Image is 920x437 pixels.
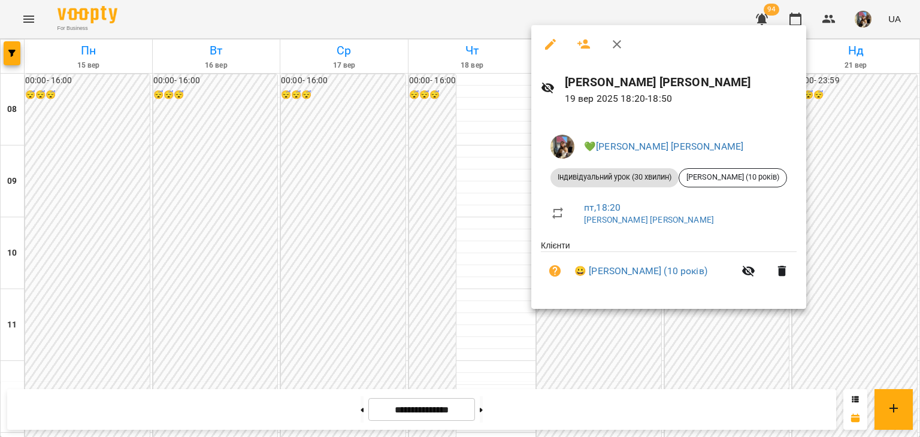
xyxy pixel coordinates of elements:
[679,168,787,187] div: [PERSON_NAME] (10 років)
[584,202,621,213] a: пт , 18:20
[584,215,714,224] a: [PERSON_NAME] [PERSON_NAME]
[550,135,574,159] img: 497ea43cfcb3904c6063eaf45c227171.jpeg
[574,264,707,278] a: 😀 [PERSON_NAME] (10 років)
[565,73,797,92] h6: [PERSON_NAME] [PERSON_NAME]
[679,172,786,183] span: [PERSON_NAME] (10 років)
[541,239,797,295] ul: Клієнти
[550,172,679,183] span: Індивідуальний урок (30 хвилин)
[565,92,797,106] p: 19 вер 2025 18:20 - 18:50
[584,141,743,152] a: 💚[PERSON_NAME] [PERSON_NAME]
